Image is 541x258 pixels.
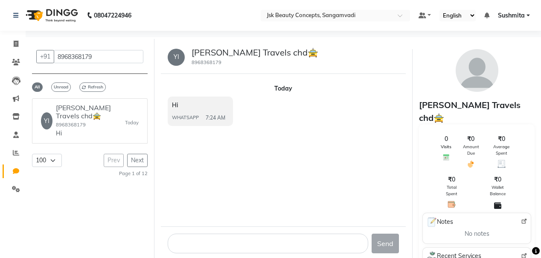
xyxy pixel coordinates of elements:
span: No notes [465,229,489,238]
span: Visits [441,144,451,150]
strong: Today [274,85,292,92]
span: Total Spent [441,184,463,197]
b: 08047224946 [94,3,131,27]
small: Today [125,119,139,126]
small: 8968368179 [56,122,86,128]
span: Refresh [79,82,106,92]
small: Page 1 of 12 [119,170,148,176]
span: ₹0 [448,175,455,184]
img: Total Spent Icon [448,200,456,208]
span: 7:24 AM [206,114,225,122]
span: ₹0 [494,175,501,184]
span: ₹0 [467,135,474,144]
span: WHATSAPP [172,114,199,121]
span: Sushmita [498,11,525,20]
input: Search by name or phone number [54,50,143,63]
div: YI [41,112,52,129]
span: Hi [172,101,178,109]
span: All [32,82,43,92]
span: Notes [426,217,453,228]
img: Average Spent Icon [497,160,506,168]
img: logo [22,3,80,27]
h6: [PERSON_NAME] Travels chd🚖 [56,104,125,120]
button: Next [127,154,148,167]
span: Amount Due [462,144,480,156]
small: 8968368179 [192,59,221,65]
h5: [PERSON_NAME] Travels chd🚖 [192,47,318,58]
div: [PERSON_NAME] Travels chd🚖 [419,99,535,124]
img: Amount Due Icon [467,160,475,168]
span: ₹0 [498,135,505,144]
span: Wallet Balance [483,184,512,197]
button: +91 [36,50,54,63]
span: Average Spent [491,144,512,156]
span: Unread [51,82,71,92]
p: Hi [56,129,120,138]
span: 0 [445,135,448,144]
img: avatar [456,49,498,92]
div: YI [168,49,185,66]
